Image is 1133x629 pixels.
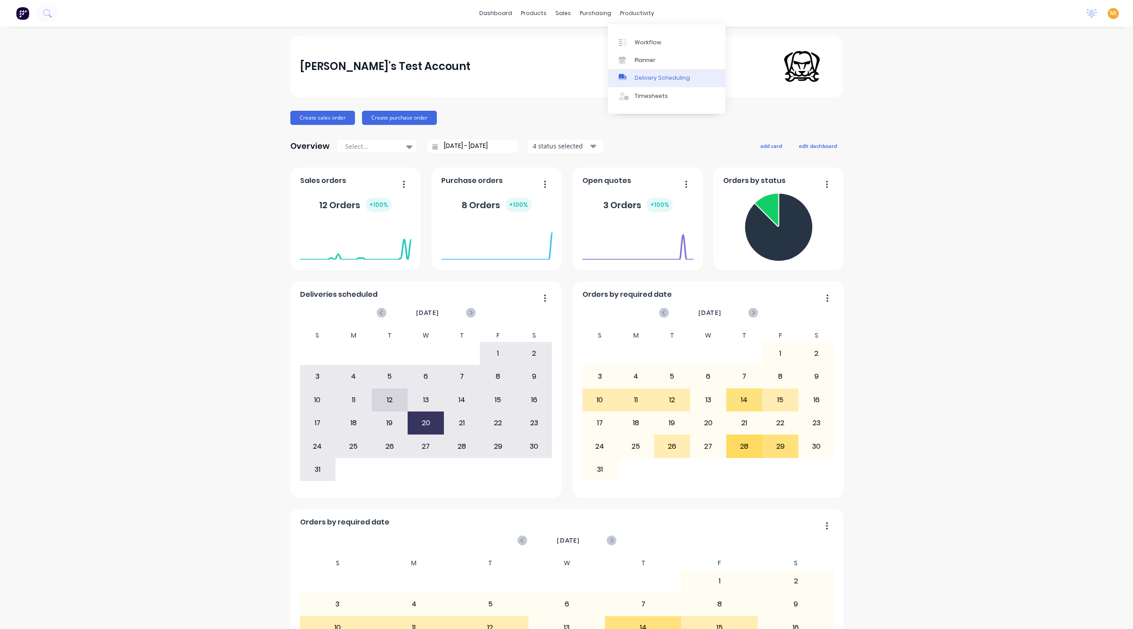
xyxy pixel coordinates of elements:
[690,389,726,411] div: 13
[758,593,834,615] div: 9
[362,111,437,125] button: Create purchase order
[727,389,762,411] div: 14
[655,412,690,434] div: 19
[575,7,616,20] div: purchasing
[618,412,654,434] div: 18
[528,557,605,570] div: W
[376,593,452,615] div: 4
[453,593,528,615] div: 5
[608,69,725,87] a: Delivery Scheduling
[372,365,408,388] div: 5
[608,33,725,51] a: Workflow
[300,412,335,434] div: 17
[372,329,408,342] div: T
[647,198,673,212] div: + 100 %
[618,389,654,411] div: 11
[618,329,654,342] div: M
[582,175,631,186] span: Open quotes
[372,412,408,434] div: 19
[608,87,725,105] a: Timesheets
[690,329,726,342] div: W
[727,412,762,434] div: 21
[300,365,335,388] div: 3
[516,365,552,388] div: 9
[444,435,480,457] div: 28
[300,58,470,75] div: [PERSON_NAME]'s Test Account
[480,342,516,365] div: 1
[635,92,668,100] div: Timesheets
[480,329,516,342] div: F
[505,198,532,212] div: + 100 %
[480,389,516,411] div: 15
[582,389,618,411] div: 10
[799,389,834,411] div: 16
[655,435,690,457] div: 26
[758,570,834,592] div: 2
[582,412,618,434] div: 17
[762,329,798,342] div: F
[516,412,552,434] div: 23
[366,198,392,212] div: + 100 %
[635,39,661,47] div: Workflow
[300,389,335,411] div: 10
[763,435,798,457] div: 29
[603,198,673,212] div: 3 Orders
[551,7,575,20] div: sales
[654,329,690,342] div: T
[319,198,392,212] div: 12 Orders
[408,329,444,342] div: W
[300,175,346,186] span: Sales orders
[763,342,798,365] div: 1
[335,329,372,342] div: M
[755,140,788,151] button: add card
[300,458,335,481] div: 31
[444,412,480,434] div: 21
[635,74,690,82] div: Delivery Scheduling
[727,365,762,388] div: 7
[582,435,618,457] div: 24
[408,365,443,388] div: 6
[727,435,762,457] div: 28
[480,435,516,457] div: 29
[690,365,726,388] div: 6
[533,141,589,151] div: 4 status selected
[618,365,654,388] div: 4
[480,412,516,434] div: 22
[605,557,682,570] div: T
[300,329,336,342] div: S
[408,389,443,411] div: 13
[798,329,835,342] div: S
[516,329,552,342] div: S
[444,329,480,342] div: T
[336,435,371,457] div: 25
[758,557,834,570] div: S
[771,35,833,97] img: Maricar's Test Account
[408,412,443,434] div: 20
[300,435,335,457] div: 24
[516,7,551,20] div: products
[1110,9,1117,17] span: MI
[763,365,798,388] div: 8
[698,308,721,318] span: [DATE]
[582,458,618,481] div: 31
[480,365,516,388] div: 8
[690,435,726,457] div: 27
[616,7,659,20] div: productivity
[441,175,503,186] span: Purchase orders
[529,593,605,615] div: 6
[516,389,552,411] div: 16
[682,570,757,592] div: 1
[300,517,389,528] span: Orders by required date
[635,56,655,64] div: Planner
[290,111,355,125] button: Create sales order
[444,389,480,411] div: 14
[582,329,618,342] div: S
[336,412,371,434] div: 18
[690,412,726,434] div: 20
[416,308,439,318] span: [DATE]
[655,389,690,411] div: 12
[799,435,834,457] div: 30
[516,342,552,365] div: 2
[655,365,690,388] div: 5
[290,137,330,155] div: Overview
